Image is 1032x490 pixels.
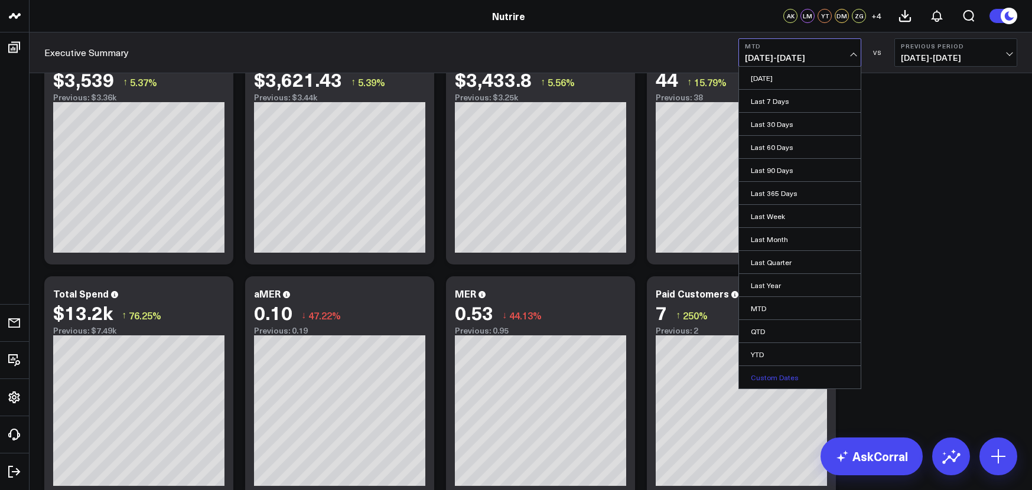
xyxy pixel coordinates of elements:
[301,308,306,323] span: ↓
[123,74,128,90] span: ↑
[694,76,727,89] span: 15.79%
[745,53,855,63] span: [DATE] - [DATE]
[358,76,385,89] span: 5.39%
[254,68,342,90] div: $3,621.43
[739,67,861,89] a: [DATE]
[656,302,667,323] div: 7
[871,12,881,20] span: + 4
[455,326,626,335] div: Previous: 0.95
[254,93,425,102] div: Previous: $3.44k
[455,302,493,323] div: 0.53
[656,287,729,300] div: Paid Customers
[502,308,507,323] span: ↓
[683,309,708,322] span: 250%
[739,182,861,204] a: Last 365 Days
[130,76,157,89] span: 5.37%
[351,74,356,90] span: ↑
[509,309,542,322] span: 44.13%
[122,308,126,323] span: ↑
[739,90,861,112] a: Last 7 Days
[254,287,281,300] div: aMER
[53,326,224,335] div: Previous: $7.49k
[739,251,861,273] a: Last Quarter
[739,159,861,181] a: Last 90 Days
[739,113,861,135] a: Last 30 Days
[455,93,626,102] div: Previous: $3.25k
[254,326,425,335] div: Previous: 0.19
[455,287,476,300] div: MER
[739,205,861,227] a: Last Week
[455,68,532,90] div: $3,433.8
[656,326,827,335] div: Previous: 2
[308,309,341,322] span: 47.22%
[739,297,861,319] a: MTD
[739,136,861,158] a: Last 60 Days
[53,68,114,90] div: $3,539
[739,228,861,250] a: Last Month
[745,43,855,50] b: MTD
[901,53,1011,63] span: [DATE] - [DATE]
[541,74,545,90] span: ↑
[656,93,827,102] div: Previous: 38
[53,93,224,102] div: Previous: $3.36k
[821,437,923,475] a: AskCorral
[800,9,815,23] div: LM
[492,9,525,22] a: Nutrire
[783,9,797,23] div: AK
[53,287,109,300] div: Total Spend
[894,38,1017,67] button: Previous Period[DATE]-[DATE]
[901,43,1011,50] b: Previous Period
[53,302,113,323] div: $13.2k
[739,274,861,296] a: Last Year
[254,302,292,323] div: 0.10
[869,9,883,23] button: +4
[44,46,129,59] a: Executive Summary
[852,9,866,23] div: ZG
[687,74,692,90] span: ↑
[818,9,832,23] div: YT
[656,68,678,90] div: 44
[739,343,861,365] a: YTD
[835,9,849,23] div: DM
[676,308,681,323] span: ↑
[739,366,861,388] a: Custom Dates
[739,320,861,342] a: QTD
[548,76,575,89] span: 5.56%
[867,49,888,56] div: VS
[738,38,861,67] button: MTD[DATE]-[DATE]
[129,309,161,322] span: 76.25%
